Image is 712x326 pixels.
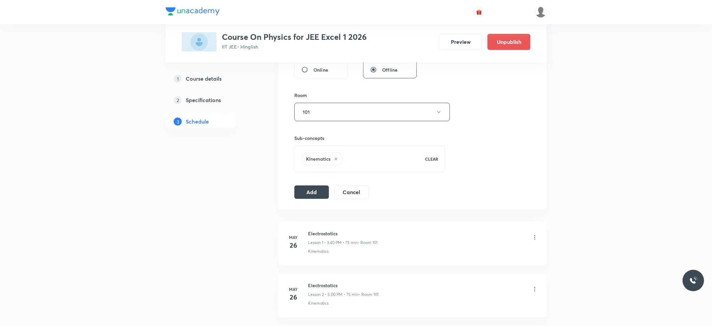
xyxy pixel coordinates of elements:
[174,117,182,126] p: 3
[474,7,484,17] button: avatar
[359,292,378,298] p: • Room 101
[294,135,445,142] h6: Sub-concepts
[334,185,369,199] button: Cancel
[308,282,378,289] h6: Electrostatics
[166,7,220,15] img: Company Logo
[487,34,530,50] button: Unpublish
[535,6,546,18] img: Divya tyagi
[313,66,328,73] span: Online
[222,43,367,50] p: IIT JEE • Hinglish
[308,240,358,246] p: Lesson 1 • 3:40 PM • 75 min
[166,93,257,107] a: 2Specifications
[308,300,329,306] p: Kinematics
[186,75,222,83] h5: Course details
[287,286,300,292] h6: May
[222,32,367,42] h3: Course On Physics for JEE Excel 1 2026
[174,75,182,83] p: 1
[287,292,300,302] h4: 26
[166,72,257,85] a: 1Course details
[308,230,377,237] h6: Electrostatics
[287,234,300,240] h6: May
[476,9,482,15] img: avatar
[306,155,331,162] h6: Kinematics
[182,32,217,52] img: 55A09555-23AA-484C-9F05-A459DC7A5C2F_plus.png
[308,248,329,254] p: Kinematics
[294,92,307,99] h6: Room
[382,66,398,73] span: Offline
[174,96,182,104] p: 2
[689,276,697,284] img: ttu
[186,117,209,126] h5: Schedule
[186,96,221,104] h5: Specifications
[294,103,450,121] button: 101
[358,240,377,246] p: • Room 101
[439,34,482,50] button: Preview
[425,156,438,162] p: CLEAR
[166,7,220,17] a: Company Logo
[287,240,300,250] h4: 26
[308,292,359,298] p: Lesson 2 • 5:00 PM • 75 min
[294,185,329,199] button: Add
